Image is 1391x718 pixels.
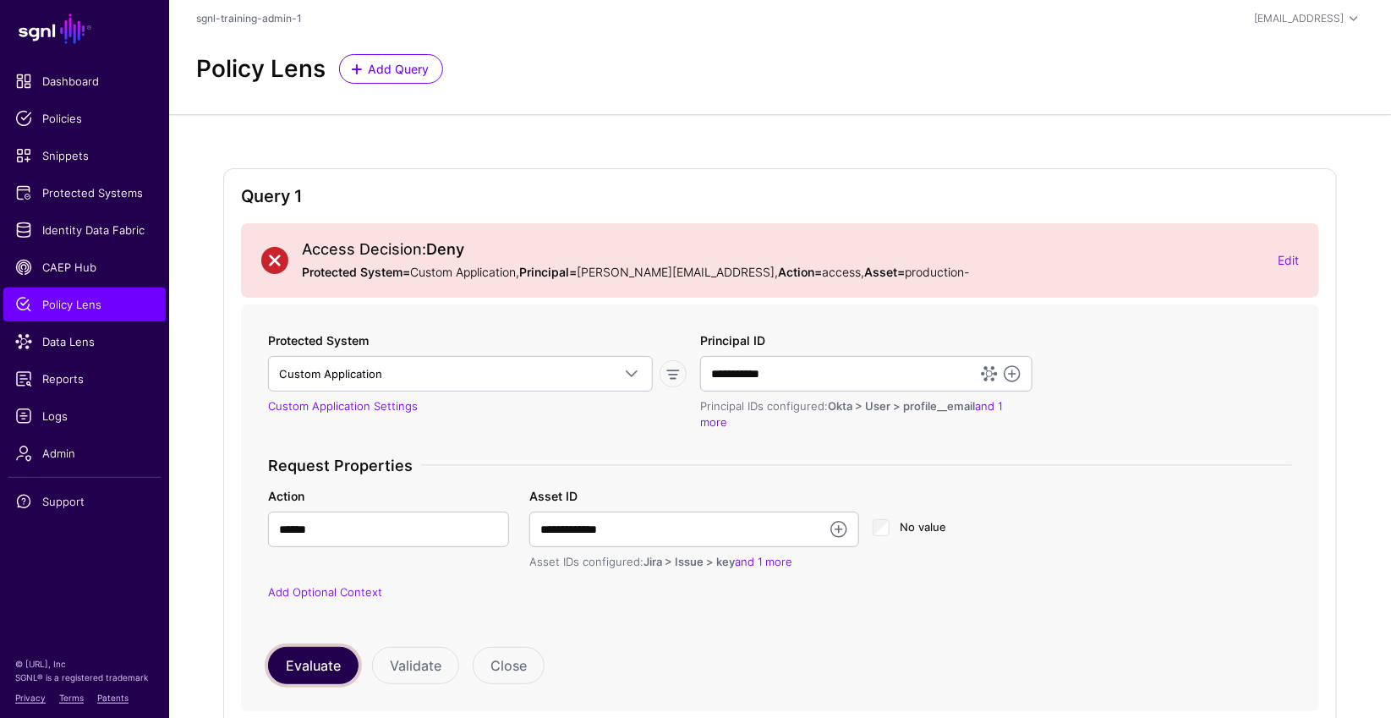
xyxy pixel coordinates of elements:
[10,10,159,47] a: SGNL
[15,110,154,127] span: Policies
[302,240,1264,259] h2: Access Decision:
[15,370,154,387] span: Reports
[302,265,410,279] strong: Protected System=
[3,176,166,210] a: Protected Systems
[59,693,84,703] a: Terms
[15,333,154,350] span: Data Lens
[529,554,859,571] div: Asset IDs configured:
[529,487,578,505] label: Asset ID
[735,555,793,568] a: and 1 more
[643,555,735,568] span: Jira > Issue > key
[1254,11,1344,26] div: [EMAIL_ADDRESS]
[268,332,369,349] label: Protected System
[268,585,382,599] a: Add Optional Context
[366,60,431,78] span: Add Query
[3,250,166,284] a: CAEP Hub
[15,259,154,276] span: CAEP Hub
[372,647,459,684] button: Validate
[196,12,302,25] a: sgnl-training-admin-1
[15,73,154,90] span: Dashboard
[3,288,166,321] a: Policy Lens
[15,296,154,313] span: Policy Lens
[3,436,166,470] a: Admin
[1278,253,1299,267] a: Edit
[15,184,154,201] span: Protected Systems
[700,332,765,349] label: Principal ID
[3,101,166,135] a: Policies
[828,399,975,413] span: Okta > User > profile__email
[15,657,154,671] p: © [URL], Inc
[519,265,577,279] strong: Principal=
[97,693,129,703] a: Patents
[700,398,1032,431] div: Principal IDs configured:
[15,408,154,425] span: Logs
[268,457,421,475] span: Request Properties
[900,520,946,534] span: No value
[15,445,154,462] span: Admin
[302,263,1264,281] p: Custom Application, [PERSON_NAME][EMAIL_ADDRESS] , access , production-
[3,213,166,247] a: Identity Data Fabric
[3,139,166,173] a: Snippets
[3,362,166,396] a: Reports
[473,647,545,684] button: Close
[15,671,154,684] p: SGNL® is a registered trademark
[3,64,166,98] a: Dashboard
[241,186,1319,206] h2: Query 1
[15,493,154,510] span: Support
[15,693,46,703] a: Privacy
[864,265,905,279] strong: Asset=
[426,240,464,258] strong: Deny
[268,399,418,413] a: Custom Application Settings
[268,487,304,505] label: Action
[778,265,822,279] strong: Action=
[15,222,154,238] span: Identity Data Fabric
[3,325,166,359] a: Data Lens
[268,647,359,684] button: Evaluate
[279,367,382,381] span: Custom Application
[196,55,326,84] h2: Policy Lens
[15,147,154,164] span: Snippets
[3,399,166,433] a: Logs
